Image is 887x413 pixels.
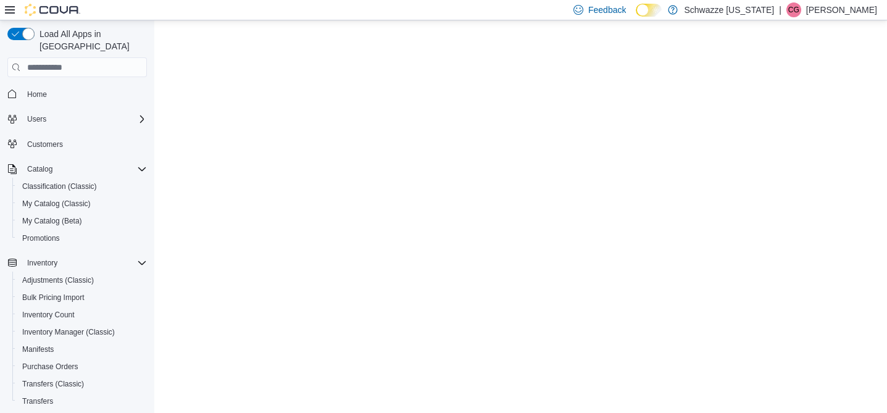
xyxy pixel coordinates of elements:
[22,256,147,270] span: Inventory
[779,2,781,17] p: |
[12,341,152,358] button: Manifests
[22,293,85,302] span: Bulk Pricing Import
[2,161,152,178] button: Catalog
[2,135,152,153] button: Customers
[17,342,59,357] a: Manifests
[636,4,662,17] input: Dark Mode
[17,394,58,409] a: Transfers
[12,358,152,375] button: Purchase Orders
[12,230,152,247] button: Promotions
[22,112,147,127] span: Users
[22,162,147,177] span: Catalog
[17,214,87,228] a: My Catalog (Beta)
[17,377,147,391] span: Transfers (Classic)
[22,310,75,320] span: Inventory Count
[2,254,152,272] button: Inventory
[27,114,46,124] span: Users
[17,196,96,211] a: My Catalog (Classic)
[12,393,152,410] button: Transfers
[17,325,120,340] a: Inventory Manager (Classic)
[25,4,80,16] img: Cova
[27,258,57,268] span: Inventory
[17,179,102,194] a: Classification (Classic)
[12,195,152,212] button: My Catalog (Classic)
[22,137,68,152] a: Customers
[17,290,147,305] span: Bulk Pricing Import
[12,323,152,341] button: Inventory Manager (Classic)
[12,306,152,323] button: Inventory Count
[12,212,152,230] button: My Catalog (Beta)
[17,179,147,194] span: Classification (Classic)
[22,136,147,152] span: Customers
[22,86,147,101] span: Home
[12,272,152,289] button: Adjustments (Classic)
[17,231,147,246] span: Promotions
[2,111,152,128] button: Users
[17,325,147,340] span: Inventory Manager (Classic)
[17,307,80,322] a: Inventory Count
[22,327,115,337] span: Inventory Manager (Classic)
[22,275,94,285] span: Adjustments (Classic)
[22,256,62,270] button: Inventory
[22,362,78,372] span: Purchase Orders
[27,164,52,174] span: Catalog
[588,4,626,16] span: Feedback
[2,85,152,102] button: Home
[22,344,54,354] span: Manifests
[684,2,774,17] p: Schwazze [US_STATE]
[17,359,83,374] a: Purchase Orders
[786,2,801,17] div: Colin Glenn
[22,216,82,226] span: My Catalog (Beta)
[17,342,147,357] span: Manifests
[12,289,152,306] button: Bulk Pricing Import
[17,273,99,288] a: Adjustments (Classic)
[22,112,51,127] button: Users
[806,2,877,17] p: [PERSON_NAME]
[17,231,65,246] a: Promotions
[788,2,799,17] span: CG
[17,214,147,228] span: My Catalog (Beta)
[27,140,63,149] span: Customers
[22,181,97,191] span: Classification (Classic)
[17,290,90,305] a: Bulk Pricing Import
[22,199,91,209] span: My Catalog (Classic)
[22,87,52,102] a: Home
[17,359,147,374] span: Purchase Orders
[12,375,152,393] button: Transfers (Classic)
[17,394,147,409] span: Transfers
[35,28,147,52] span: Load All Apps in [GEOGRAPHIC_DATA]
[22,379,84,389] span: Transfers (Classic)
[22,162,57,177] button: Catalog
[17,273,147,288] span: Adjustments (Classic)
[22,233,60,243] span: Promotions
[22,396,53,406] span: Transfers
[12,178,152,195] button: Classification (Classic)
[17,196,147,211] span: My Catalog (Classic)
[27,90,47,99] span: Home
[17,377,89,391] a: Transfers (Classic)
[17,307,147,322] span: Inventory Count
